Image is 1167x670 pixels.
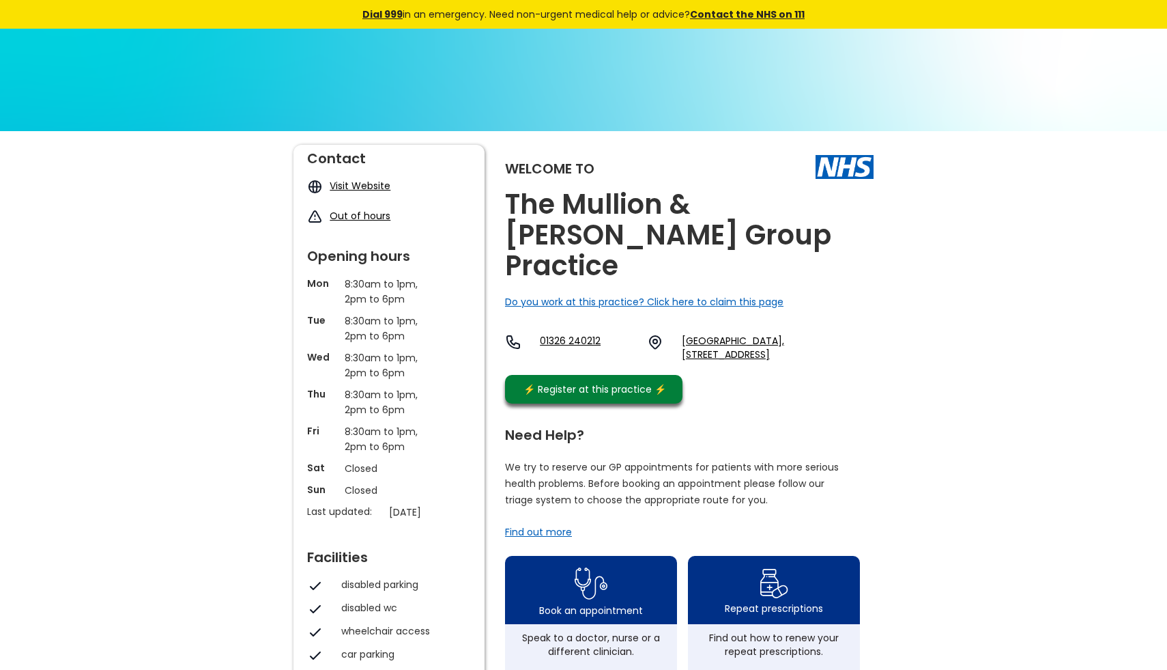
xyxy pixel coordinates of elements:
a: Out of hours [330,209,390,223]
p: Wed [307,350,338,364]
div: ⚡️ Register at this practice ⚡️ [516,382,673,397]
div: disabled parking [341,578,464,591]
p: We try to reserve our GP appointments for patients with more serious health problems. Before book... [505,459,839,508]
div: Find out how to renew your repeat prescriptions. [695,631,853,658]
img: repeat prescription icon [760,566,789,602]
h2: The Mullion & [PERSON_NAME] Group Practice [505,189,874,281]
a: Dial 999 [362,8,403,21]
img: practice location icon [647,334,663,350]
img: telephone icon [505,334,521,350]
img: book appointment icon [575,563,607,604]
a: [GEOGRAPHIC_DATA], [STREET_ADDRESS] [682,334,874,361]
div: Repeat prescriptions [725,602,823,615]
p: [DATE] [389,505,478,520]
div: in an emergency. Need non-urgent medical help or advice? [270,7,897,22]
p: 8:30am to 1pm, 2pm to 6pm [345,424,433,454]
p: 8:30am to 1pm, 2pm to 6pm [345,313,433,344]
div: wheelchair access [341,624,464,638]
p: Last updated: [307,505,382,518]
div: Speak to a doctor, nurse or a different clinician. [512,631,670,658]
div: Opening hours [307,242,471,263]
a: Do you work at this practice? Click here to claim this page [505,295,783,309]
div: Need Help? [505,421,860,442]
p: Fri [307,424,338,438]
a: Visit Website [330,179,390,193]
a: 01326 240212 [540,334,636,361]
img: globe icon [307,179,323,195]
p: Sun [307,483,338,497]
img: exclamation icon [307,209,323,225]
p: Sat [307,461,338,475]
div: Facilities [307,544,471,564]
p: Tue [307,313,338,327]
p: 8:30am to 1pm, 2pm to 6pm [345,277,433,307]
div: Book an appointment [539,604,643,617]
p: Mon [307,277,338,290]
p: Thu [307,387,338,401]
a: Contact the NHS on 111 [690,8,805,21]
div: car parking [341,647,464,661]
a: ⚡️ Register at this practice ⚡️ [505,375,682,404]
p: Closed [345,461,433,476]
p: 8:30am to 1pm, 2pm to 6pm [345,350,433,380]
div: disabled wc [341,601,464,615]
div: Contact [307,145,471,165]
div: Welcome to [505,162,594,176]
p: Closed [345,483,433,498]
img: The NHS logo [816,155,874,178]
p: 8:30am to 1pm, 2pm to 6pm [345,387,433,417]
a: Find out more [505,525,572,539]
